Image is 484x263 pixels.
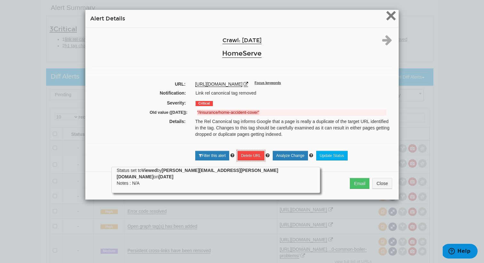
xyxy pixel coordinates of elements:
label: Details: [87,118,190,125]
a: HomeServe [222,49,262,58]
a: [URL][DOMAIN_NAME] [195,81,243,87]
button: Close [385,10,397,23]
div: Link rel canonical tag removed [191,90,396,96]
strong: [PERSON_NAME][EMAIL_ADDRESS][PERSON_NAME][DOMAIN_NAME] [117,168,278,179]
div: Status set to by on Notes : N/A [117,167,315,186]
label: Notification: [88,90,191,96]
button: Email [350,178,369,189]
strong: "/insurance/home-accident-cover" [197,110,259,115]
label: Severity: [88,100,191,106]
strong: [DATE] [158,174,173,179]
span: Critical [196,101,213,106]
span: × [385,5,397,26]
a: Delete URL [238,151,264,160]
a: Crawl: [DATE] [222,37,262,44]
sup: Focus keywords [254,81,281,85]
label: URL: [87,81,190,87]
a: Update Status [316,151,348,160]
button: Close [372,178,392,189]
h4: Alert Details [90,15,394,23]
a: Next alert [382,40,392,45]
iframe: Opens a widget where you can find more information [443,244,478,260]
a: Analyze Change [273,151,308,160]
label: Old value ([DATE]): [93,110,192,116]
div: The Rel Canonical tag informs Google that a page is really a duplicate of the target URL identifi... [190,118,397,137]
strong: Viewed [141,168,157,173]
a: Filter this alert [195,151,229,160]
